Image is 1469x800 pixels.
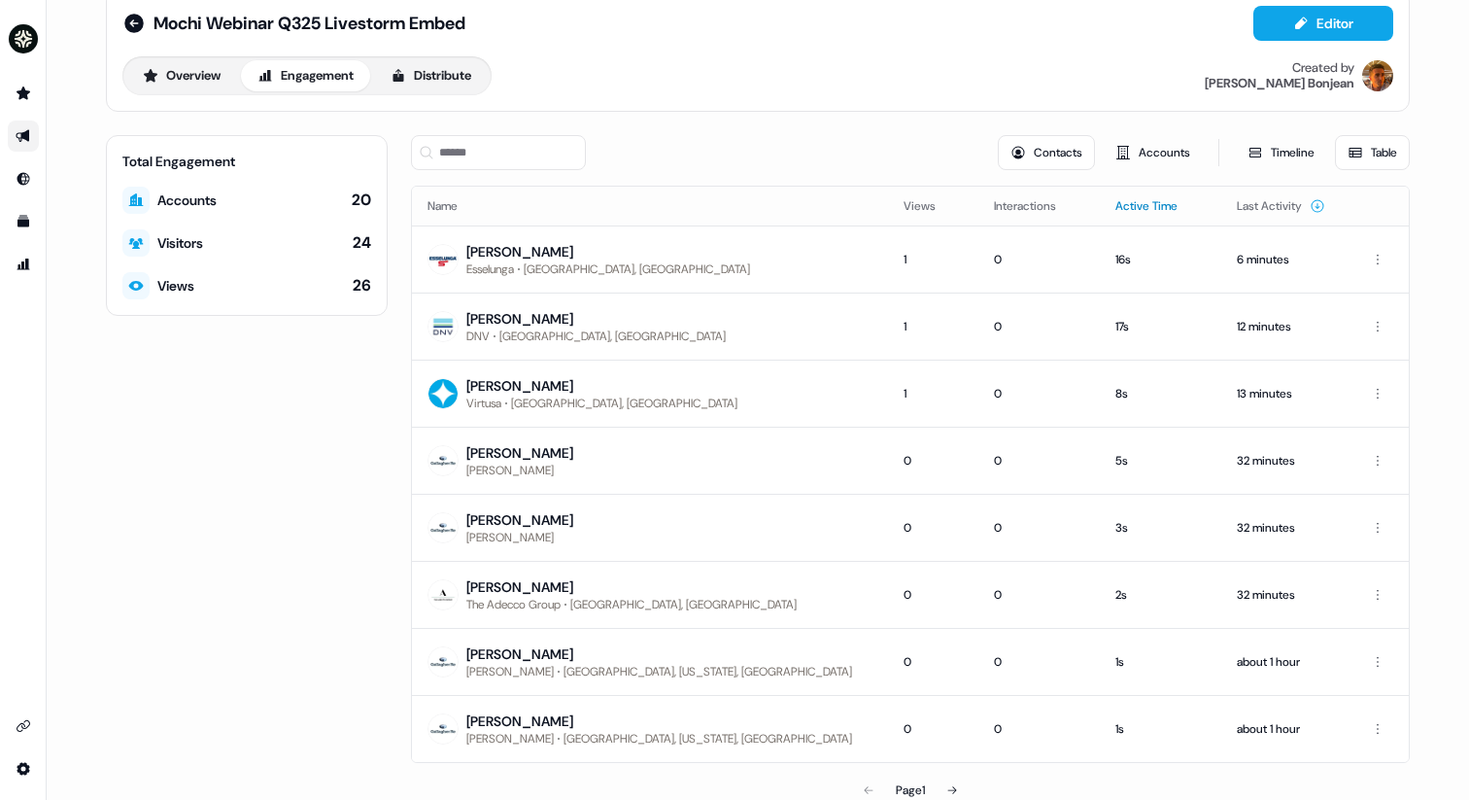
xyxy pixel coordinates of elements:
div: 1 [904,317,963,336]
div: 0 [904,451,963,470]
div: 0 [994,585,1084,605]
div: [GEOGRAPHIC_DATA], [US_STATE], [GEOGRAPHIC_DATA] [564,731,852,747]
div: 32 minutes [1237,518,1331,538]
a: Go to Inbound [8,163,39,194]
div: about 1 hour [1237,652,1331,672]
div: [PERSON_NAME] [466,443,573,463]
div: 3s [1115,518,1206,538]
button: Views [904,189,959,224]
div: 1s [1115,719,1206,739]
a: Go to attribution [8,249,39,280]
div: 8s [1115,384,1206,403]
button: Table [1335,135,1410,170]
a: Go to prospects [8,78,39,109]
div: 20 [352,190,371,211]
div: 17s [1115,317,1206,336]
button: Distribute [374,60,488,91]
div: 0 [994,518,1084,538]
img: Vincent [1362,60,1393,91]
button: Interactions [994,189,1079,224]
div: [PERSON_NAME] [466,242,750,261]
div: 12 minutes [1237,317,1331,336]
div: Accounts [157,191,217,210]
div: 0 [994,250,1084,269]
button: Active Time [1115,189,1201,224]
button: Accounts [1103,135,1203,170]
div: 1 [904,250,963,269]
div: [PERSON_NAME] [466,376,737,396]
button: Last Activity [1237,189,1325,224]
div: 0 [904,719,963,739]
div: Esselunga [466,261,514,277]
div: 0 [994,652,1084,672]
a: Go to integrations [8,753,39,784]
div: about 1 hour [1237,719,1331,739]
div: The Adecco Group [466,597,561,612]
div: DNV [466,329,490,344]
div: Total Engagement [122,152,371,171]
button: Editor [1253,6,1393,41]
div: [GEOGRAPHIC_DATA], [GEOGRAPHIC_DATA] [511,396,737,411]
div: 0 [994,384,1084,403]
button: Engagement [241,60,370,91]
div: Virtusa [466,396,501,411]
button: Contacts [998,135,1095,170]
div: 16s [1115,250,1206,269]
div: 32 minutes [1237,451,1331,470]
div: [PERSON_NAME] [466,731,554,747]
div: 1 [904,384,963,403]
div: 2s [1115,585,1206,605]
div: 6 minutes [1237,250,1331,269]
div: Page 1 [896,781,925,800]
div: Visitors [157,233,203,253]
div: Created by [1292,60,1354,76]
div: 24 [353,232,371,254]
div: [PERSON_NAME] [466,664,554,679]
div: 0 [904,652,963,672]
div: [PERSON_NAME] [466,577,797,597]
a: Go to integrations [8,711,39,742]
button: Overview [126,60,237,91]
div: Views [157,276,194,296]
span: Mochi Webinar Q325 Livestorm Embed [154,12,465,35]
div: [GEOGRAPHIC_DATA], [GEOGRAPHIC_DATA] [570,597,797,612]
a: Go to outbound experience [8,121,39,152]
div: [PERSON_NAME] [466,644,852,664]
a: Editor [1253,16,1393,36]
th: Name [412,187,888,226]
div: 0 [994,451,1084,470]
div: 0 [994,317,1084,336]
div: 26 [353,275,371,296]
div: 1s [1115,652,1206,672]
div: [PERSON_NAME] [466,712,852,731]
div: 13 minutes [1237,384,1331,403]
button: Timeline [1235,135,1327,170]
div: 0 [904,518,963,538]
div: 0 [994,719,1084,739]
div: [GEOGRAPHIC_DATA], [US_STATE], [GEOGRAPHIC_DATA] [564,664,852,679]
div: [GEOGRAPHIC_DATA], [GEOGRAPHIC_DATA] [499,329,726,344]
div: [GEOGRAPHIC_DATA], [GEOGRAPHIC_DATA] [524,261,750,277]
div: 5s [1115,451,1206,470]
div: [PERSON_NAME] Bonjean [1205,76,1354,91]
div: 32 minutes [1237,585,1331,605]
div: 0 [904,585,963,605]
div: [PERSON_NAME] [466,510,573,530]
div: [PERSON_NAME] [466,463,554,478]
div: [PERSON_NAME] [466,530,554,545]
a: Go to templates [8,206,39,237]
div: [PERSON_NAME] [466,309,726,329]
